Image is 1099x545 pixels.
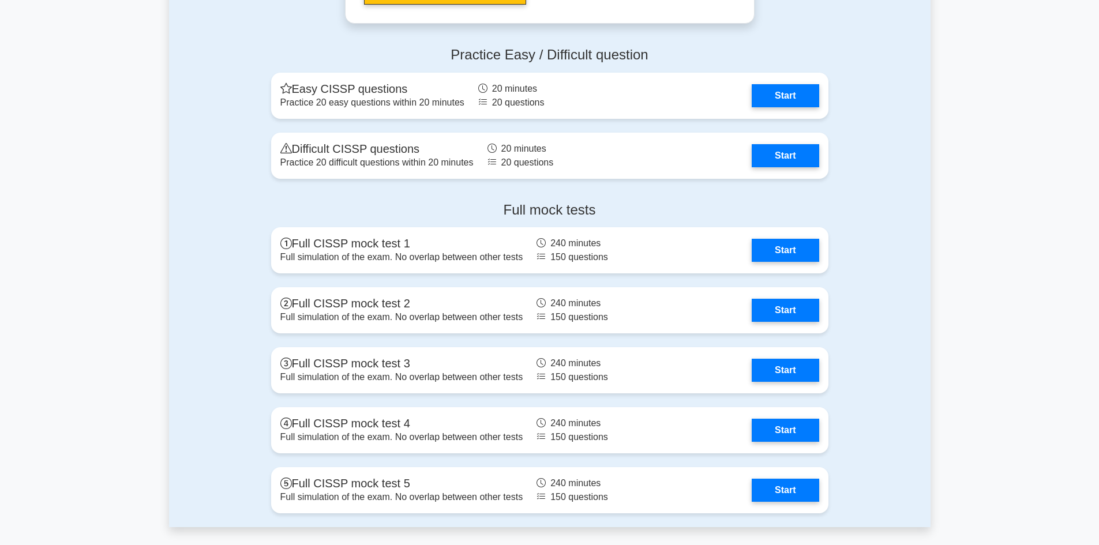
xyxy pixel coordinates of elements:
[752,144,819,167] a: Start
[752,419,819,442] a: Start
[752,479,819,502] a: Start
[271,47,828,63] h4: Practice Easy / Difficult question
[752,359,819,382] a: Start
[271,202,828,219] h4: Full mock tests
[752,239,819,262] a: Start
[752,84,819,107] a: Start
[752,299,819,322] a: Start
